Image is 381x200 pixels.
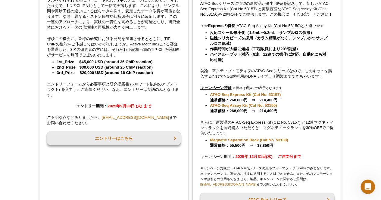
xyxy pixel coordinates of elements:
strong: 作業時間が大幅に短縮（工程改良により20%削減） [210,47,300,51]
a: エントリーはこちら [47,132,181,145]
p: さらに！新製品のATAC-Seq Express Kit (Cat No. 53157) と12連マグネティックラックを同時購入いただくと、マグネティックラックを30%OFFでご提供いたします。 [200,120,334,136]
p: キャンペーン期間： [200,154,334,159]
p: ご不明な点などありましたら、 までお問い合わせください。 [47,115,181,126]
strong: 通常価格：55,500円 ⇒ 38,850円 [210,138,288,148]
p: ＜☆ -ATAC-Seq Assay Kit (Cat No.53150)との違い☆＞ [200,23,334,29]
strong: 通常価格：268,000円 ⇒ 214,400円 [210,103,277,113]
p: 勿論、アクティブ・モティフのATAC-Seqシリーズなので、このキットを購入するだけでNGS解析用のDNAライブラリ調製までできちゃいます！ [200,68,334,79]
a: ATAC-Seq Express Kit (Cat No. 53157) [210,92,281,97]
strong: 2025年 12月31日(水) ご注文分まで [236,154,301,159]
span: 2025年9月30日 (火) まで [108,104,151,108]
u: キャンペーン特価 [200,85,232,90]
strong: 通常価格：268,000円 ⇒ 214,400円 [210,92,281,102]
p: エントリーフォームから必要事項と研究提案書 (500ワード以内のアブストラクト) を入力し、ご応募ください。なお、エントリーは英語のみとなります。 [47,82,181,98]
iframe: Intercom live chat [361,180,375,194]
strong: Expressの特長 [208,23,235,28]
span: キャンペーン対象は、ATAC-Seqシリーズの最小フォーマット (16 rxns) のみとなります。 本キャンペーンは、過去のご注文に適用することはできません。また、他のプロモーションや割引との... [200,166,333,186]
a: [EMAIL_ADDRESS][DOMAIN_NAME] [200,183,256,186]
a: ATAC-Seq Assay Kit (Cat No. 53150) [210,103,277,108]
p: ATAC-Seqシリーズに待望の新製品が誕生‼発売を記念して、新しいATAC-Seq Express Kit (Cat No.53157) と実績豊富なATAC-Seq Assay Kit (C... [200,1,334,17]
strong: ハイスループット対応（8連、12連での操作に対応。自動化にも対応可能） [210,52,326,62]
a: [EMAIL_ADDRESS][DOMAIN_NAME] [102,115,169,120]
a: Magnetic Separation Rack (Cat No. 53138) [210,137,288,143]
span: ※価格は税抜での表示となります [233,86,282,90]
p: ぜひこの機会に、皆様の研究における発見を加速させるとともに、TIP-ChIPの性能をご体感してはいかがでしょうか。Active Motif Inc.による審査を通過した、3名の研究者の方には、そ... [47,36,181,58]
strong: 1st_Prize $45,000 USD (around 36 ChIP reaction) [57,60,153,64]
strong: エントリー期間： [76,104,151,108]
strong: 反応スケール最小化（1.5mL⇒0.2mL サンプルロス低減） [210,30,314,35]
strong: 3rd_Prize $20,000 USD (around 16 ChIP reaction) [57,70,153,75]
strong: 磁性シリカビーズを採用（カラム精製がなく、シンプルかつサンプルロス低減） [210,36,327,46]
strong: 2nd_Prize $30,000 USD (around 25 ChIP reaction) [57,65,153,69]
